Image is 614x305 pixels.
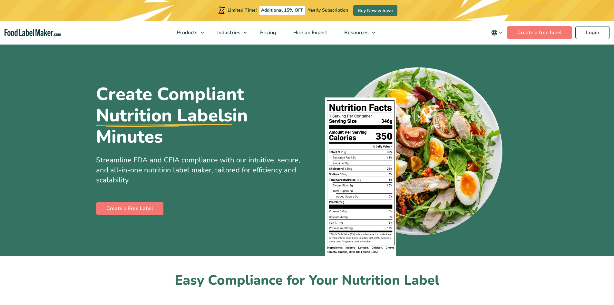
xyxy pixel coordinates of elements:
[96,84,302,147] h1: Create Compliant in Minutes
[342,29,369,36] span: Resources
[285,21,334,45] a: Hire an Expert
[575,26,610,39] a: Login
[259,6,305,15] span: Additional 15% OFF
[96,272,518,290] h2: Easy Compliance for Your Nutrition Label
[258,29,277,36] span: Pricing
[96,105,232,126] u: Nutrition Labels
[325,63,505,256] img: A plate of food with a nutrition facts label on top of it.
[507,26,572,39] a: Create a free label
[308,7,348,13] span: Yearly Subscription
[209,21,250,45] a: Industries
[175,29,198,36] span: Products
[215,29,241,36] span: Industries
[228,7,257,13] span: Limited Time!
[96,155,300,185] span: Streamline FDA and CFIA compliance with our intuitive, secure, and all-in-one nutrition label mak...
[96,202,163,215] a: Create a Free Label
[169,21,207,45] a: Products
[252,21,283,45] a: Pricing
[336,21,378,45] a: Resources
[291,29,328,36] span: Hire an Expert
[353,5,397,16] a: Buy Now & Save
